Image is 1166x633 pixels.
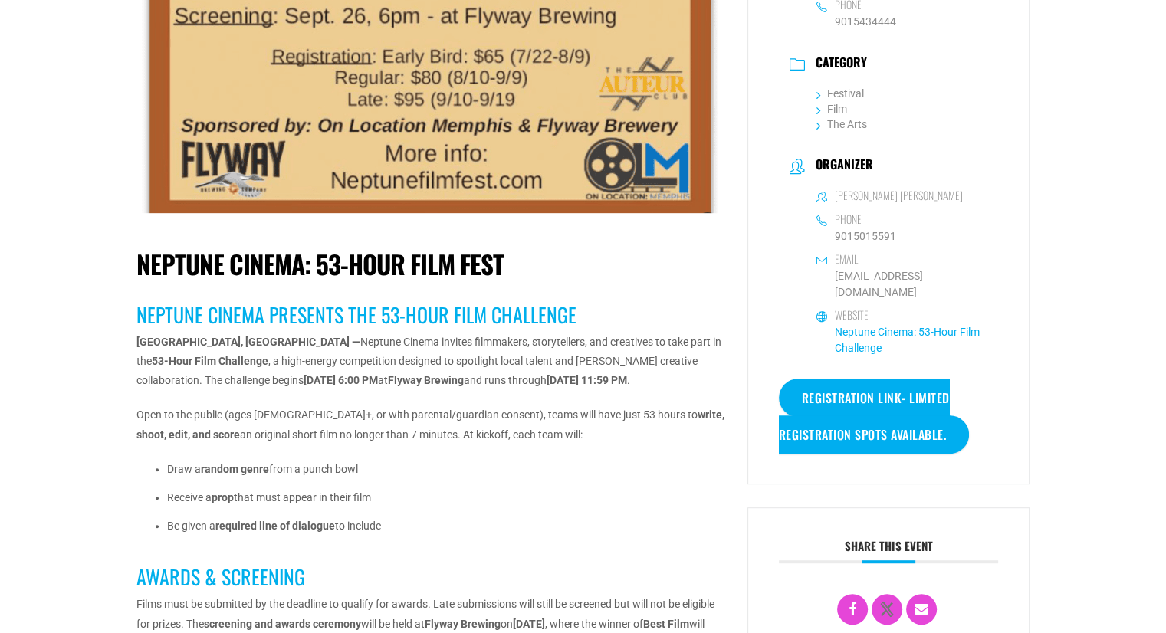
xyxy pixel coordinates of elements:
[837,594,868,625] a: Share on Facebook
[425,618,501,630] strong: Flyway Brewing
[816,103,847,115] a: Film
[835,212,862,226] h6: Phone
[906,594,937,625] a: Email
[136,405,724,444] p: Open to the public (ages [DEMOGRAPHIC_DATA]+, or with parental/guardian consent), teams will have...
[872,594,902,625] a: X Social Network
[201,463,269,475] strong: random genre
[136,249,724,280] h1: Neptune Cinema: 53-Hour Film Fest
[808,55,867,74] h3: Category
[547,374,627,386] strong: [DATE] 11:59 PM
[136,333,724,391] p: Neptune Cinema invites filmmakers, storytellers, and creatives to take part in the , a high-energ...
[304,374,378,386] strong: [DATE] 6:00 PM
[136,336,360,348] strong: [GEOGRAPHIC_DATA], [GEOGRAPHIC_DATA] —
[835,252,858,266] h6: Email
[513,618,545,630] strong: [DATE]
[779,539,999,563] h3: Share this event
[136,565,724,589] h3: Awards & Screening
[808,157,873,175] h3: Organizer
[215,520,335,532] strong: required line of dialogue
[388,374,464,386] strong: Flyway Brewing
[204,618,361,630] strong: screening and awards ceremony
[816,87,864,100] a: Festival
[816,118,867,130] a: The Arts
[136,408,724,440] strong: write, shoot, edit, and score
[835,189,963,202] h6: [PERSON_NAME] [PERSON_NAME]
[816,228,896,244] a: 9015015591
[136,303,724,326] h3: Neptune Cinema Presents the 53-Hour Film Challenge
[816,268,988,300] a: [EMAIL_ADDRESS][DOMAIN_NAME]
[152,355,268,367] strong: 53-Hour Film Challenge
[167,488,724,517] li: Receive a that must appear in their film
[643,618,689,630] strong: Best Film
[835,308,869,322] h6: Website
[167,517,724,545] li: Be given a to include
[212,491,234,503] strong: prop
[835,15,896,28] a: 9015434444
[835,326,980,354] a: Neptune Cinema: 53-Hour Film Challenge
[167,460,724,488] li: Draw a from a punch bowl
[779,379,970,454] a: Registration Link- Limited registration spots available.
